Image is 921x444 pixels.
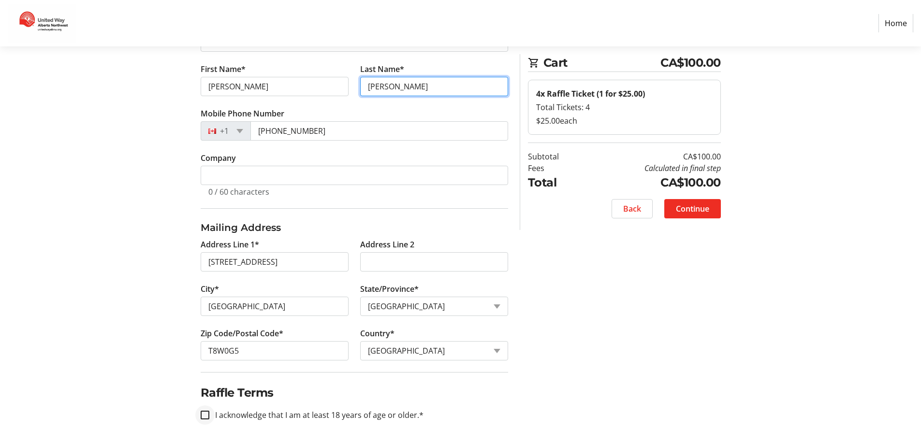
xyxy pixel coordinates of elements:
td: Total [528,174,584,191]
label: I acknowledge that I am at least 18 years of age or older.* [209,409,424,421]
input: Address [201,252,349,272]
input: City [201,297,349,316]
img: United Way Alberta Northwest's Logo [8,4,76,43]
span: Back [623,203,641,215]
td: Calculated in final step [584,162,721,174]
strong: 4x Raffle Ticket (1 for $25.00) [536,88,645,99]
tr-character-limit: 0 / 60 characters [208,186,269,197]
div: $25.00 each [536,115,713,127]
span: CA$100.00 [660,54,721,72]
td: CA$100.00 [584,174,721,191]
label: Company [201,152,236,164]
label: Country* [360,328,395,339]
label: Address Line 1* [201,239,259,250]
button: Continue [664,199,721,218]
label: Last Name* [360,63,404,75]
h2: Raffle Terms [201,384,508,401]
span: Continue [676,203,709,215]
button: Back [612,199,653,218]
a: Home [878,14,913,32]
div: Total Tickets: 4 [536,101,713,113]
label: City* [201,283,219,295]
label: First Name* [201,63,246,75]
label: Zip Code/Postal Code* [201,328,283,339]
td: CA$100.00 [584,151,721,162]
td: Fees [528,162,584,174]
input: Zip or Postal Code [201,341,349,360]
h3: Mailing Address [201,220,508,235]
span: Cart [543,54,661,72]
td: Subtotal [528,151,584,162]
label: Address Line 2 [360,239,414,250]
label: State/Province* [360,283,419,295]
label: Mobile Phone Number [201,108,284,119]
input: (506) 234-5678 [250,121,508,141]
